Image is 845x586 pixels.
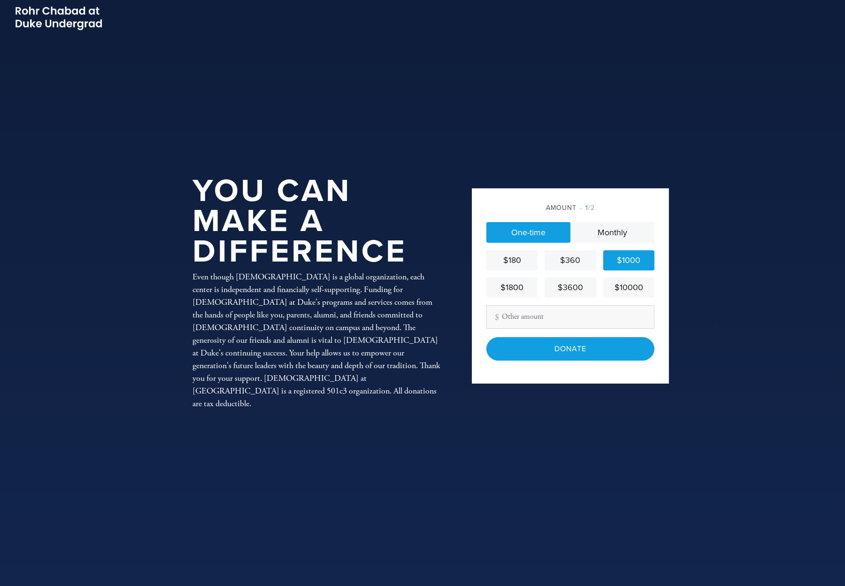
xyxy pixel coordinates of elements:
span: 1 [585,204,588,212]
div: Amount [486,203,654,213]
div: $1000 [607,254,651,267]
input: Donate [486,337,654,361]
h1: You Can Make a Difference [192,176,441,267]
a: $3600 [545,278,596,298]
div: $180 [490,254,534,267]
a: $360 [545,250,596,270]
div: $10000 [607,281,651,294]
div: $3600 [548,281,592,294]
a: $10000 [603,278,654,298]
span: /2 [580,204,595,212]
div: Even though [DEMOGRAPHIC_DATA] is a global organization, each center is independent and financial... [192,270,441,410]
div: $1800 [490,281,534,294]
img: Picture2_0.png [14,5,103,31]
a: $180 [486,250,538,270]
div: $360 [548,254,592,267]
a: $1800 [486,278,538,298]
a: $1000 [603,250,654,270]
a: One-time [486,222,570,243]
input: Other amount [486,305,654,329]
a: Monthly [570,222,654,243]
